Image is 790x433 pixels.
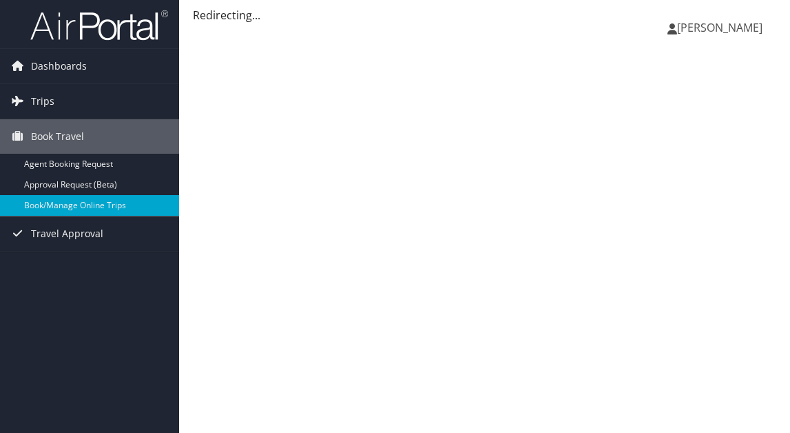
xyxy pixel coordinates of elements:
[31,119,84,154] span: Book Travel
[677,20,762,35] span: [PERSON_NAME]
[193,7,776,23] div: Redirecting...
[31,84,54,119] span: Trips
[667,7,776,48] a: [PERSON_NAME]
[30,9,168,41] img: airportal-logo.png
[31,49,87,83] span: Dashboards
[31,216,103,251] span: Travel Approval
